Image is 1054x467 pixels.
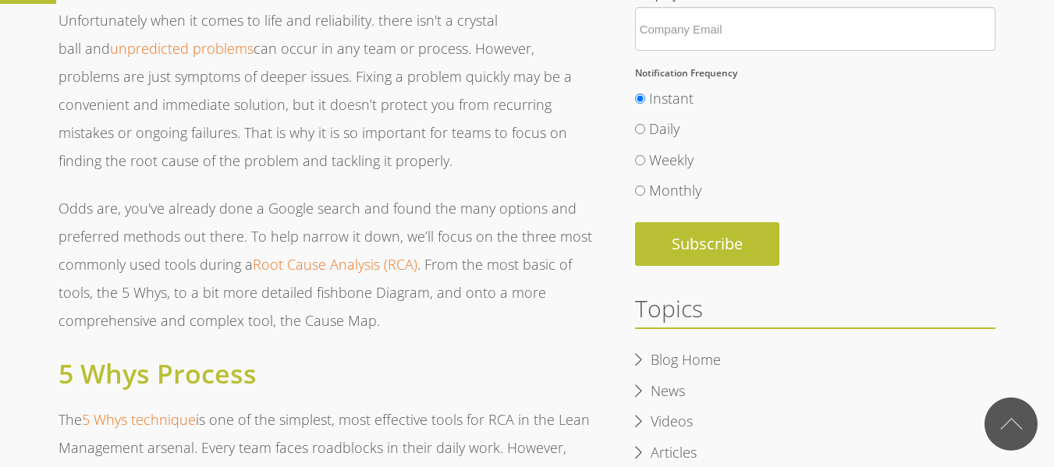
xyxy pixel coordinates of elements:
a: News [635,380,701,403]
span: Notification Frequency [635,66,737,80]
span: Daily [649,119,680,138]
input: Company Email [635,7,996,51]
input: Daily [635,124,645,134]
a: Articles [635,441,712,465]
a: Videos [635,410,708,433]
input: Instant [635,94,645,104]
span: Instant [649,89,694,108]
input: Monthly [635,186,645,196]
span: Monthly [649,181,701,200]
h2: 5 Whys Process [59,354,595,394]
input: Subscribe [635,222,779,266]
a: unpredicted problems [110,39,254,58]
p: Odds are, you've already done a Google search and found the many options and preferred methods ou... [59,194,595,334]
input: Weekly [635,155,645,165]
a: 5 Whys technique [82,410,196,429]
p: Unfortunately when it comes to life and reliability. there isn't a crystal ball and can occur in ... [59,6,595,175]
span: Topics [635,292,703,324]
a: Root Cause Analysis (RCA) [253,255,417,274]
span: Weekly [649,150,694,169]
a: Blog Home [635,348,736,372]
